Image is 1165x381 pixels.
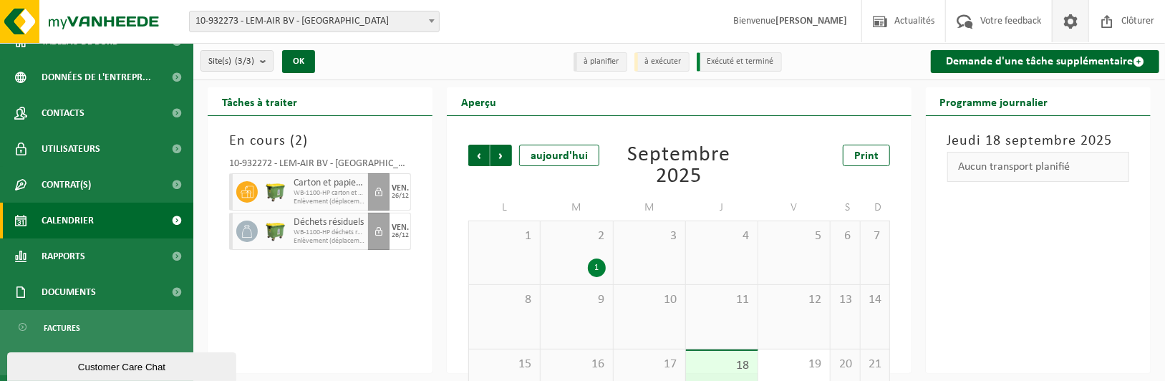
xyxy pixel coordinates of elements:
[265,221,286,242] img: WB-1100-HPE-GN-50
[693,292,750,308] span: 11
[588,259,606,277] div: 1
[519,145,599,166] div: aujourd'hui
[447,87,511,115] h2: Aperçu
[42,59,151,95] span: Données de l'entrepr...
[294,189,364,198] span: WB-1100-HP carton et papier, non-conditionné (industriel)
[490,145,512,166] span: Suivant
[392,223,409,232] div: VEN.
[294,198,364,206] span: Enlèvement (déplacement exclu)
[7,349,239,381] iframe: chat widget
[634,52,690,72] li: à exécuter
[697,52,782,72] li: Exécuté et terminé
[42,95,84,131] span: Contacts
[765,357,823,372] span: 19
[208,51,254,72] span: Site(s)
[931,50,1159,73] a: Demande d'une tâche supplémentaire
[621,228,678,244] span: 3
[476,228,533,244] span: 1
[548,292,605,308] span: 9
[4,314,190,341] a: Factures
[468,195,541,221] td: L
[468,145,490,166] span: Précédent
[541,195,613,221] td: M
[926,87,1063,115] h2: Programme journalier
[4,344,190,372] a: Documents
[758,195,831,221] td: V
[42,167,91,203] span: Contrat(s)
[693,358,750,374] span: 18
[392,232,409,239] div: 26/12
[294,237,364,246] span: Enlèvement (déplacement exclu)
[548,228,605,244] span: 2
[265,181,286,203] img: WB-1100-HPE-GN-50
[208,87,311,115] h2: Tâches à traiter
[765,292,823,308] span: 12
[294,228,364,237] span: WB-1100-HP déchets résiduels
[838,292,852,308] span: 13
[42,203,94,238] span: Calendrier
[838,228,852,244] span: 6
[229,130,411,152] h3: En cours ( )
[574,52,627,72] li: à planifier
[294,178,364,189] span: Carton et papier, non-conditionné (industriel)
[200,50,274,72] button: Site(s)(3/3)
[868,292,882,308] span: 14
[861,195,890,221] td: D
[838,357,852,372] span: 20
[42,131,100,167] span: Utilisateurs
[693,228,750,244] span: 4
[621,292,678,308] span: 10
[868,228,882,244] span: 7
[686,195,758,221] td: J
[947,152,1129,182] div: Aucun transport planifié
[295,134,303,148] span: 2
[190,11,439,32] span: 10-932273 - LEM-AIR BV - ANDERLECHT
[42,238,85,274] span: Rapports
[189,11,440,32] span: 10-932273 - LEM-AIR BV - ANDERLECHT
[392,193,409,200] div: 26/12
[831,195,860,221] td: S
[548,357,605,372] span: 16
[476,357,533,372] span: 15
[868,357,882,372] span: 21
[605,145,753,188] div: Septembre 2025
[229,159,411,173] div: 10-932272 - LEM-AIR BV - [GEOGRAPHIC_DATA]
[294,217,364,228] span: Déchets résiduels
[42,274,96,310] span: Documents
[282,50,315,73] button: OK
[621,357,678,372] span: 17
[765,228,823,244] span: 5
[44,345,91,372] span: Documents
[614,195,686,221] td: M
[775,16,847,26] strong: [PERSON_NAME]
[44,314,80,342] span: Factures
[235,57,254,66] count: (3/3)
[476,292,533,308] span: 8
[843,145,890,166] a: Print
[854,150,879,162] span: Print
[392,184,409,193] div: VEN.
[947,130,1129,152] h3: Jeudi 18 septembre 2025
